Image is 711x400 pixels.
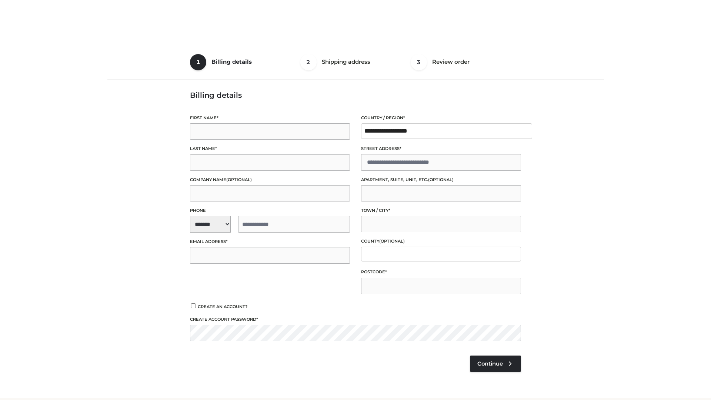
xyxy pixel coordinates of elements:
span: (optional) [379,239,405,244]
span: Create an account? [198,304,248,309]
label: Street address [361,145,521,152]
span: (optional) [226,177,252,182]
span: Shipping address [322,58,370,65]
label: Postcode [361,269,521,276]
label: Town / City [361,207,521,214]
label: First name [190,114,350,121]
span: (optional) [428,177,454,182]
label: Country / Region [361,114,521,121]
label: Company name [190,176,350,183]
span: Continue [477,360,503,367]
input: Create an account? [190,303,197,308]
label: Email address [190,238,350,245]
span: 1 [190,54,206,70]
label: Apartment, suite, unit, etc. [361,176,521,183]
label: Create account password [190,316,521,323]
span: 3 [411,54,427,70]
label: Phone [190,207,350,214]
label: Last name [190,145,350,152]
span: 2 [300,54,317,70]
span: Review order [432,58,470,65]
span: Billing details [211,58,252,65]
label: County [361,238,521,245]
a: Continue [470,356,521,372]
h3: Billing details [190,91,521,100]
